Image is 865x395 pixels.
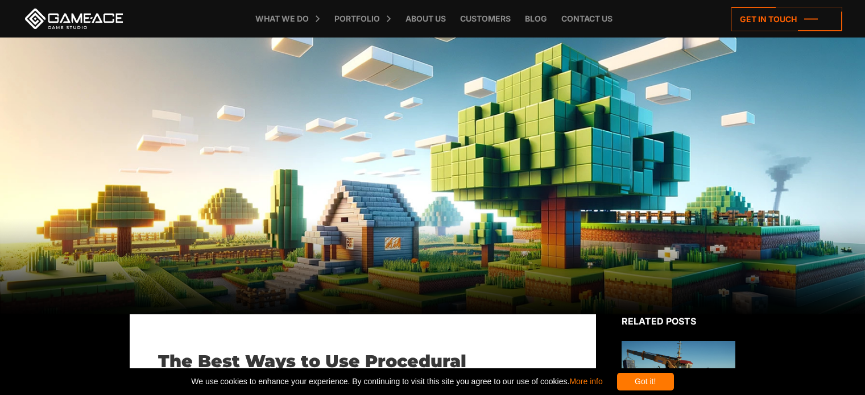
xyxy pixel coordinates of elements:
div: Related posts [622,314,735,328]
div: Got it! [617,373,674,390]
a: More info [569,377,602,386]
a: Get in touch [731,7,842,31]
h1: The Best Ways to Use Procedural Generation in Games [158,351,568,392]
span: We use cookies to enhance your experience. By continuing to visit this site you agree to our use ... [191,373,602,390]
